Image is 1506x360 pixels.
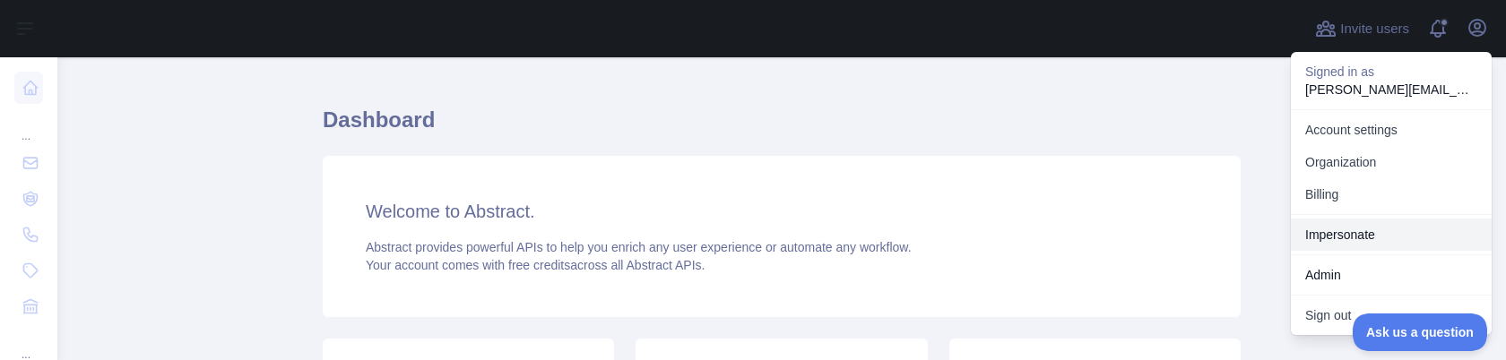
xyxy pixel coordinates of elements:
p: Signed in as [1305,63,1477,81]
button: Billing [1291,178,1492,210]
h3: Welcome to Abstract. [366,199,1198,224]
h1: Dashboard [323,106,1241,149]
button: Sign out [1291,299,1492,331]
a: Organization [1291,146,1492,178]
button: Invite users [1311,14,1413,43]
span: Your account comes with across all Abstract APIs. [366,258,705,272]
span: free credits [508,258,570,272]
div: ... [14,107,43,143]
p: [PERSON_NAME][EMAIL_ADDRESS][PERSON_NAME][DOMAIN_NAME] [1305,81,1477,99]
a: Admin [1291,259,1492,291]
iframe: Toggle Customer Support [1353,313,1488,351]
span: Abstract provides powerful APIs to help you enrich any user experience or automate any workflow. [366,240,912,254]
a: Account settings [1291,114,1492,146]
a: Impersonate [1291,219,1492,251]
span: Invite users [1340,19,1409,39]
